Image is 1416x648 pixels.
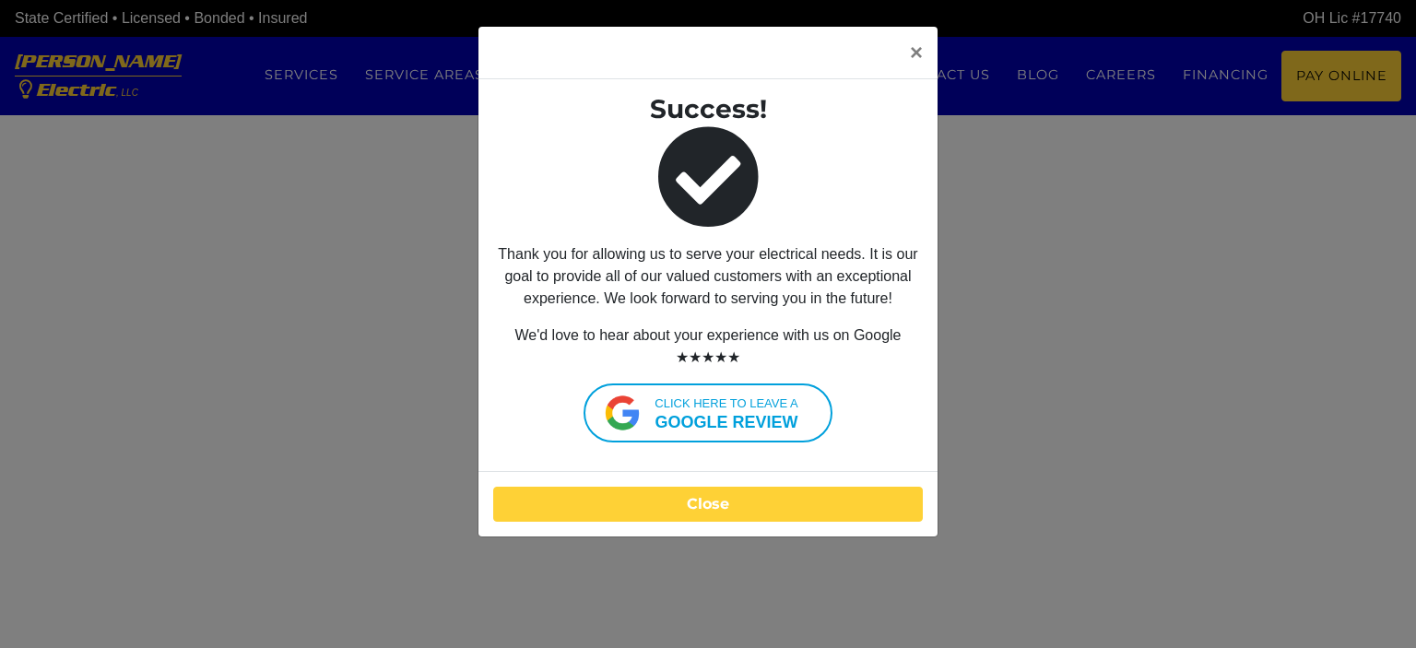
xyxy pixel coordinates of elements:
[508,27,938,78] button: Close
[493,487,923,522] button: Close
[631,413,821,431] strong: google review
[584,383,832,442] a: Click here to leave agoogle review
[910,41,923,64] span: ×
[493,94,923,125] h3: Success!
[493,243,923,310] p: Thank you for allowing us to serve your electrical needs. It is our goal to provide all of our va...
[493,324,923,369] p: We'd love to hear about your experience with us on Google ★★★★★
